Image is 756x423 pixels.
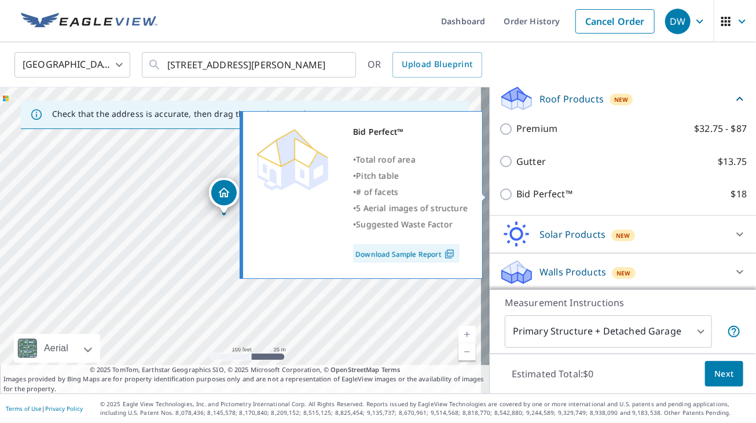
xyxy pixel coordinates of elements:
div: Bid Perfect™ [353,124,468,140]
span: © 2025 TomTom, Earthstar Geographics SIO, © 2025 Microsoft Corporation, © [90,365,401,375]
p: © 2025 Eagle View Technologies, Inc. and Pictometry International Corp. All Rights Reserved. Repo... [100,400,750,417]
p: $32.75 - $87 [694,122,747,136]
a: Current Level 18, Zoom Out [458,343,476,361]
p: Roof Products [540,92,604,106]
p: Walls Products [540,265,606,279]
a: Upload Blueprint [392,52,482,78]
input: Search by address or latitude-longitude [167,49,332,81]
button: Next [705,361,743,387]
div: DW [665,9,691,34]
span: New [614,95,629,104]
div: Roof ProductsNew [499,85,747,112]
div: OR [368,52,482,78]
p: | [6,405,83,412]
div: Aerial [41,334,72,363]
span: 5 Aerial images of structure [356,203,468,214]
p: Estimated Total: $0 [502,361,603,387]
span: Total roof area [356,154,416,165]
div: • [353,184,468,200]
p: Gutter [516,155,546,169]
div: Walls ProductsNew [499,258,747,286]
a: Download Sample Report [353,244,460,263]
div: [GEOGRAPHIC_DATA] [14,49,130,81]
img: Premium [252,124,333,193]
div: • [353,200,468,216]
div: • [353,168,468,184]
div: Primary Structure + Detached Garage [505,315,712,348]
div: • [353,152,468,168]
a: Privacy Policy [45,404,83,413]
div: Dropped pin, building 1, Residential property, 1012 Plank Rd Webster, NY 14580 [209,178,239,214]
p: $13.75 [718,155,747,169]
span: Your report will include the primary structure and a detached garage if one exists. [727,325,741,339]
div: Solar ProductsNew [499,220,747,248]
span: Upload Blueprint [402,57,472,72]
p: Bid Perfect™ [516,187,572,201]
span: Pitch table [356,170,399,181]
p: Solar Products [540,227,605,241]
p: Measurement Instructions [505,296,741,310]
a: Cancel Order [575,9,655,34]
a: Terms of Use [6,404,42,413]
div: • [353,216,468,233]
p: Premium [516,122,557,136]
img: Pdf Icon [442,249,457,259]
img: EV Logo [21,13,157,30]
div: Aerial [14,334,100,363]
p: Check that the address is accurate, then drag the marker over the correct structure. [52,109,386,119]
p: $18 [731,187,747,201]
span: New [616,231,630,240]
button: Close [449,107,464,122]
span: # of facets [356,186,398,197]
span: New [616,268,631,278]
span: Next [714,367,734,381]
a: Terms [381,365,401,374]
a: Current Level 18, Zoom In [458,326,476,343]
span: Suggested Waste Factor [356,219,453,230]
a: OpenStreetMap [331,365,379,374]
